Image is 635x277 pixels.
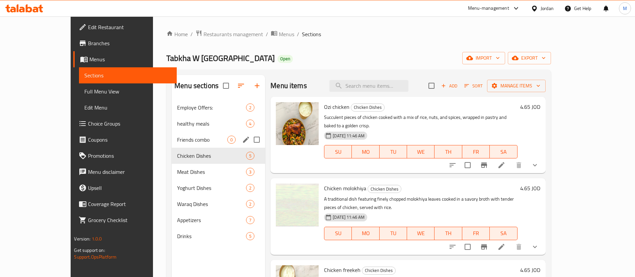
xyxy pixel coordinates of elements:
a: Choice Groups [73,116,177,132]
button: WE [407,145,434,158]
div: Chicken Dishes [362,267,396,275]
a: Upsell [73,180,177,196]
span: Sections [302,30,321,38]
div: items [246,216,254,224]
div: items [246,103,254,112]
span: WE [410,228,432,238]
span: Upsell [88,184,171,192]
div: items [246,120,254,128]
a: Sections [79,67,177,83]
li: / [190,30,193,38]
div: Open [277,55,293,63]
span: Ozi chicken [324,102,349,112]
a: Full Menu View [79,83,177,99]
button: delete [511,157,527,173]
button: sort-choices [445,239,461,255]
span: Chicken molokhiya [324,183,366,193]
span: Grocery Checklist [88,216,171,224]
button: TH [434,227,462,240]
button: SU [324,145,352,158]
h6: 4.65 JOD [520,265,540,275]
span: TU [382,228,404,238]
span: 0 [228,137,235,143]
button: Manage items [487,80,546,92]
img: Ozi chicken [276,102,319,145]
span: export [513,54,546,62]
span: 4 [246,121,254,127]
a: Promotions [73,148,177,164]
button: TH [434,145,462,158]
span: M [623,5,627,12]
span: Full Menu View [84,87,171,95]
a: Coupons [73,132,177,148]
nav: Menu sections [172,97,265,247]
a: Edit Menu [79,99,177,116]
button: delete [511,239,527,255]
div: Friends combo0edit [172,132,265,148]
a: Coverage Report [73,196,177,212]
a: Grocery Checklist [73,212,177,228]
span: Choice Groups [88,120,171,128]
a: Menu disclaimer [73,164,177,180]
span: Meat Dishes [177,168,246,176]
img: Chicken molokhiya [276,184,319,226]
span: Drinks [177,232,246,240]
span: Waraq Dishes [177,200,246,208]
button: FR [462,227,490,240]
div: Jordan [541,5,554,12]
span: WE [410,147,432,157]
nav: breadcrumb [166,30,551,39]
h6: 4.65 JOD [520,102,540,112]
span: SU [327,147,349,157]
li: / [297,30,299,38]
span: SU [327,228,349,238]
span: 1.0.0 [92,234,102,243]
div: Waraq Dishes2 [172,196,265,212]
div: Appetizers7 [172,212,265,228]
div: Employe Offers: [177,103,246,112]
button: TU [380,145,407,158]
span: Branches [88,39,171,47]
span: Sort items [460,81,487,91]
span: 7 [246,217,254,223]
a: Menus [271,30,294,39]
button: edit [241,135,251,145]
button: sort-choices [445,157,461,173]
span: Tabkha W [GEOGRAPHIC_DATA] [166,51,275,66]
div: Chicken Dishes [351,103,385,112]
span: Sort sections [233,78,249,94]
span: MO [354,147,377,157]
button: Branch-specific-item [476,157,492,173]
div: Drinks5 [172,228,265,244]
h2: Menu items [270,81,307,91]
button: import [462,52,505,64]
span: Yoghurt Dishes [177,184,246,192]
span: 5 [246,153,254,159]
button: SU [324,227,352,240]
h6: 4.65 JOD [520,184,540,193]
span: 2 [246,201,254,207]
button: WE [407,227,434,240]
input: search [329,80,408,92]
span: Menus [89,55,171,63]
span: [DATE] 11:46 AM [330,133,367,139]
span: TH [437,147,459,157]
span: Coupons [88,136,171,144]
a: Restaurants management [195,30,263,39]
span: 3 [246,169,254,175]
div: Chicken Dishes5 [172,148,265,164]
span: Appetizers [177,216,246,224]
h2: Menu sections [174,81,219,91]
span: Coverage Report [88,200,171,208]
div: items [227,136,236,144]
svg: Show Choices [531,243,539,251]
span: SA [492,228,514,238]
span: [DATE] 11:46 AM [330,214,367,220]
button: SA [490,145,517,158]
button: MO [352,145,379,158]
span: Select section [424,79,439,93]
button: MO [352,227,379,240]
span: 5 [246,233,254,239]
div: items [246,232,254,240]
